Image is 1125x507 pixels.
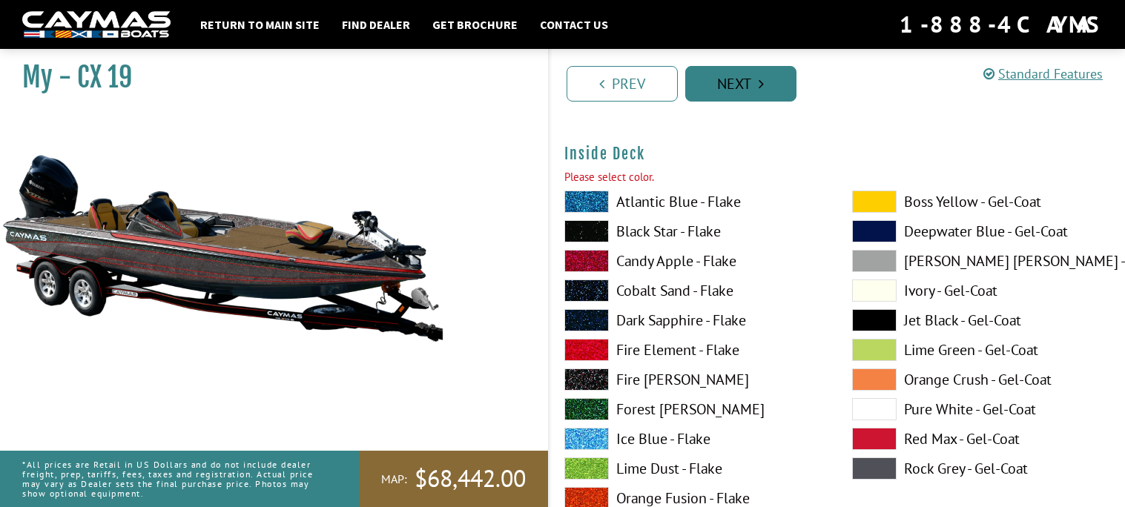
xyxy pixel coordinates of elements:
label: Boss Yellow - Gel-Coat [852,190,1110,213]
a: Contact Us [532,15,616,34]
a: Prev [567,66,678,102]
a: Standard Features [983,65,1103,82]
span: $68,442.00 [415,463,526,494]
div: Please select color. [564,169,1111,186]
label: Black Star - Flake [564,220,822,242]
h4: Inside Deck [564,145,1111,163]
label: Lime Green - Gel-Coat [852,339,1110,361]
a: MAP:$68,442.00 [359,451,548,507]
h1: My - CX 19 [22,61,511,94]
label: Rock Grey - Gel-Coat [852,457,1110,480]
label: Lime Dust - Flake [564,457,822,480]
label: Candy Apple - Flake [564,250,822,272]
label: Deepwater Blue - Gel-Coat [852,220,1110,242]
label: Cobalt Sand - Flake [564,279,822,302]
div: 1-888-4CAYMAS [900,8,1103,41]
label: [PERSON_NAME] [PERSON_NAME] - Gel-Coat [852,250,1110,272]
a: Get Brochure [425,15,525,34]
a: Return to main site [193,15,327,34]
label: Jet Black - Gel-Coat [852,309,1110,331]
span: MAP: [381,471,407,487]
label: Orange Crush - Gel-Coat [852,368,1110,391]
label: Pure White - Gel-Coat [852,398,1110,420]
label: Atlantic Blue - Flake [564,190,822,213]
img: white-logo-c9c8dbefe5ff5ceceb0f0178aa75bf4bb51f6bca0971e226c86eb53dfe498488.png [22,11,171,39]
label: Dark Sapphire - Flake [564,309,822,331]
p: *All prices are Retail in US Dollars and do not include dealer freight, prep, tariffs, fees, taxe... [22,452,326,506]
label: Forest [PERSON_NAME] [564,398,822,420]
label: Fire [PERSON_NAME] [564,368,822,391]
label: Ice Blue - Flake [564,428,822,450]
a: Next [685,66,796,102]
label: Fire Element - Flake [564,339,822,361]
a: Find Dealer [334,15,418,34]
label: Ivory - Gel-Coat [852,279,1110,302]
label: Red Max - Gel-Coat [852,428,1110,450]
